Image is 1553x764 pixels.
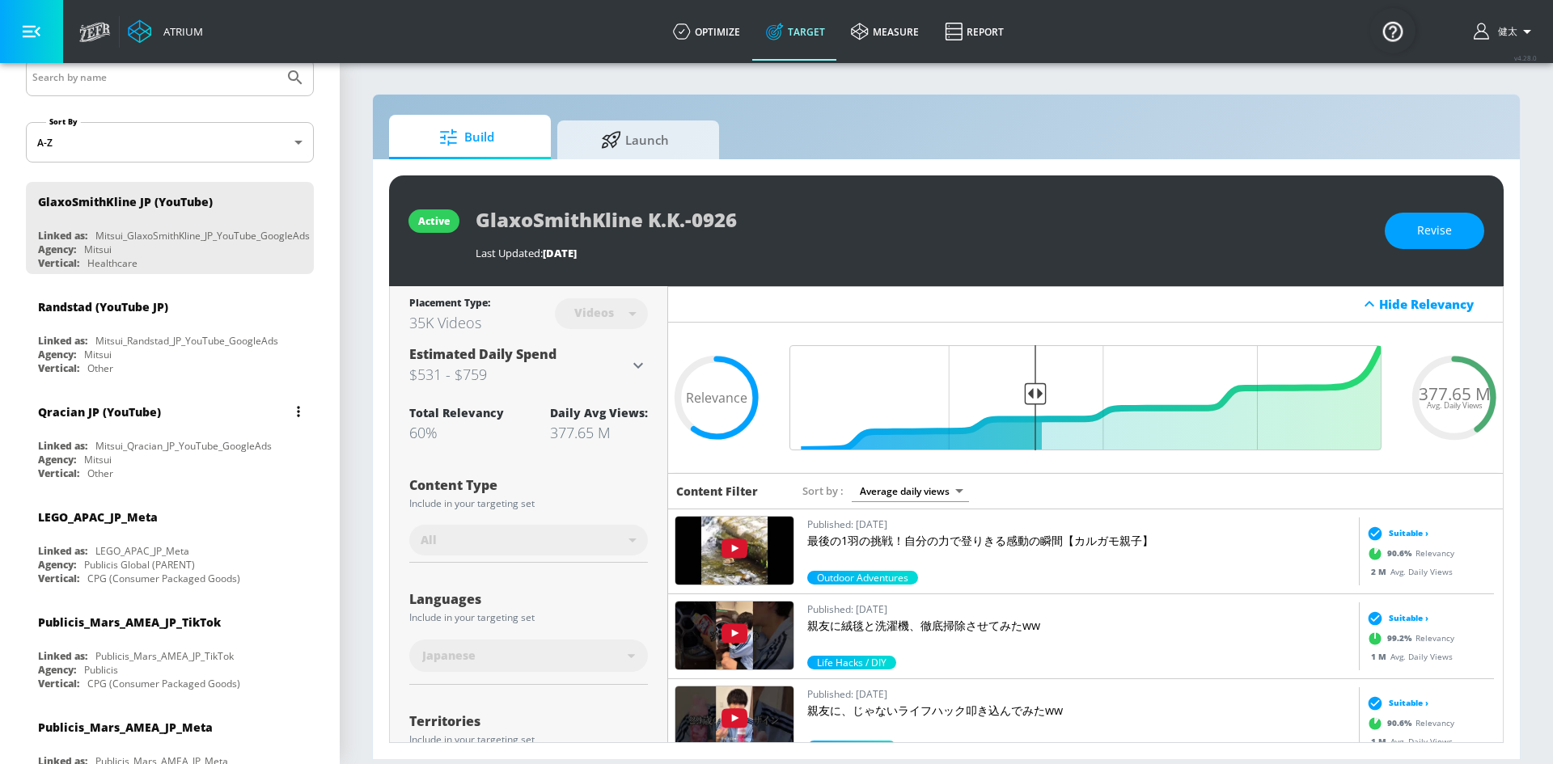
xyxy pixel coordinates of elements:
[26,287,314,379] div: Randstad (YouTube JP)Linked as:Mitsui_Randstad_JP_YouTube_GoogleAdsAgency:MitsuiVertical:Other
[807,686,1352,703] p: Published: [DATE]
[38,509,158,525] div: LEGO_APAC_JP_Meta
[807,686,1352,741] a: Published: [DATE]親友に、じゃないライフハック叩き込んでみたww
[128,19,203,44] a: Atrium
[807,601,1352,618] p: Published: [DATE]
[409,479,648,492] div: Content Type
[84,348,112,361] div: Mitsui
[807,601,1352,656] a: Published: [DATE]親友に絨毯と洗濯機、徹底掃除させてみたww
[38,558,76,572] div: Agency:
[409,405,504,420] div: Total Relevancy
[38,334,87,348] div: Linked as:
[807,618,1352,634] p: 親友に絨毯と洗濯機、徹底掃除させてみたww
[807,703,1352,719] p: 親友に、じゃないライフハック叩き込んでみたww
[38,348,76,361] div: Agency:
[1363,735,1453,747] div: Avg. Daily Views
[1363,541,1454,565] div: Relevancy
[38,453,76,466] div: Agency:
[38,404,161,420] div: Qracian JP (YouTube)
[807,741,896,754] div: 90.6%
[1387,717,1415,729] span: 90.6 %
[38,572,79,585] div: Vertical:
[675,686,793,754] img: O88S6078qHo
[84,243,112,256] div: Mitsui
[409,296,490,313] div: Placement Type:
[38,614,221,630] div: Publicis_Mars_AMEA_JP_TikTok
[1363,694,1428,711] div: Suitable ›
[38,299,168,314] div: Randstad (YouTube JP)
[1370,8,1415,53] button: Open Resource Center
[409,499,648,509] div: Include in your targeting set
[1363,565,1453,577] div: Avg. Daily Views
[668,286,1503,323] div: Hide Relevancy
[1371,565,1390,576] span: 2 M
[405,118,528,157] span: Build
[676,483,758,499] h6: Content Filter
[807,741,896,754] span: Life Hacks / DIY
[550,423,648,442] div: 377.65 M
[32,67,277,88] input: Search by name
[807,656,896,669] span: Life Hacks / DIY
[38,439,87,453] div: Linked as:
[38,229,87,243] div: Linked as:
[660,2,753,61] a: optimize
[87,572,240,585] div: CPG (Consumer Packaged Goods)
[409,345,556,363] span: Estimated Daily Spend
[1363,525,1428,541] div: Suitable ›
[26,497,314,589] div: LEGO_APAC_JP_MetaLinked as:LEGO_APAC_JP_MetaAgency:Publicis Global (PARENT)Vertical:CPG (Consumer...
[95,544,189,558] div: LEGO_APAC_JP_Meta
[38,243,76,256] div: Agency:
[26,182,314,274] div: GlaxoSmithKline JP (YouTube)Linked as:Mitsui_GlaxoSmithKline_JP_YouTube_GoogleAdsAgency:MitsuiVer...
[26,392,314,484] div: Qracian JP (YouTube)Linked as:Mitsui_Qracian_JP_YouTube_GoogleAdsAgency:MitsuiVertical:Other
[573,120,696,159] span: Launch
[409,313,490,332] div: 35K Videos
[753,2,838,61] a: Target
[1492,25,1517,39] span: login as: kenta.kurishima@mbk-digital.co.jp
[409,423,504,442] div: 60%
[38,466,79,480] div: Vertical:
[38,544,87,558] div: Linked as:
[38,649,87,663] div: Linked as:
[84,558,195,572] div: Publicis Global (PARENT)
[550,405,648,420] div: Daily Avg Views:
[157,24,203,39] div: Atrium
[95,439,272,453] div: Mitsui_Qracian_JP_YouTube_GoogleAds
[1371,650,1390,661] span: 1 M
[1387,547,1415,559] span: 90.6 %
[1474,22,1537,41] button: 健太
[675,601,793,669] img: unDfBVKHBys
[84,453,112,466] div: Mitsui
[1371,735,1390,746] span: 1 M
[1389,612,1428,624] span: Suitable ›
[409,363,628,386] h3: $531 - $759
[1389,527,1428,539] span: Suitable ›
[95,649,234,663] div: Publicis_Mars_AMEA_JP_TikTok
[84,663,118,677] div: Publicis
[1363,650,1453,662] div: Avg. Daily Views
[421,532,437,548] span: All
[1389,697,1428,709] span: Suitable ›
[87,256,138,270] div: Healthcare
[675,517,793,585] img: x6AmYXm9Bf0
[476,246,1369,260] div: Last Updated:
[1363,626,1454,650] div: Relevancy
[852,480,969,502] div: Average daily views
[807,533,1352,549] p: 最後の1羽の挑戦！自分の力で登りきる感動の瞬間【カルガモ親子】
[807,516,1352,533] p: Published: [DATE]
[807,656,896,669] div: 99.2%
[26,602,314,694] div: Publicis_Mars_AMEA_JP_TikTokLinked as:Publicis_Mars_AMEA_JP_TikTokAgency:PublicisVertical:CPG (Co...
[1363,711,1454,735] div: Relevancy
[95,229,310,243] div: Mitsui_GlaxoSmithKline_JP_YouTube_GoogleAds
[409,593,648,606] div: Languages
[87,677,240,690] div: CPG (Consumer Packaged Goods)
[409,735,648,745] div: Include in your targeting set
[686,391,747,404] span: Relevance
[46,116,81,127] label: Sort By
[543,246,577,260] span: [DATE]
[1385,213,1484,249] button: Revise
[807,571,918,585] span: Outdoor Adventures
[38,194,213,209] div: GlaxoSmithKline JP (YouTube)
[807,516,1352,571] a: Published: [DATE]最後の1羽の挑戦！自分の力で登りきる感動の瞬間【カルガモ親子】
[1363,610,1428,626] div: Suitable ›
